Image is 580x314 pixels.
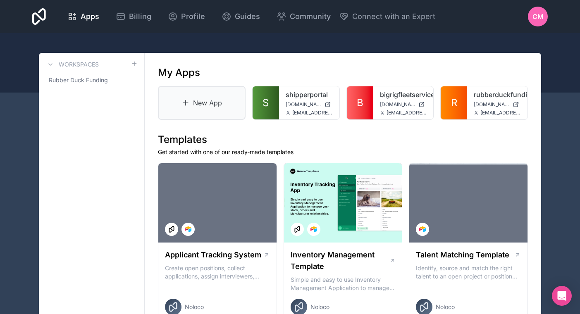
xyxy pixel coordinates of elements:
a: Profile [161,7,212,26]
a: Community [270,7,337,26]
h1: Inventory Management Template [291,249,390,272]
a: B [347,86,373,119]
h1: Templates [158,133,528,146]
h1: My Apps [158,66,200,79]
span: [EMAIL_ADDRESS][DOMAIN_NAME] [387,109,427,116]
p: Identify, source and match the right talent to an open project or position with our Talent Matchi... [416,264,521,281]
span: Community [290,11,331,22]
span: Noloco [185,303,204,311]
p: Get started with one of our ready-made templates [158,148,528,156]
a: [DOMAIN_NAME] [380,101,427,108]
a: shipperportal [286,90,333,100]
h3: Workspaces [59,60,99,69]
span: Billing [129,11,151,22]
span: R [451,96,457,109]
a: bigrigfleetservice [380,90,427,100]
span: [EMAIL_ADDRESS][DOMAIN_NAME] [480,109,521,116]
span: CM [532,12,544,21]
p: Create open positions, collect applications, assign interviewers, centralise candidate feedback a... [165,264,270,281]
span: [DOMAIN_NAME] [380,101,415,108]
div: Open Intercom Messenger [552,286,572,306]
span: [DOMAIN_NAME] [286,101,321,108]
img: Airtable Logo [185,226,191,233]
span: Apps [81,11,99,22]
span: Noloco [310,303,329,311]
a: Rubber Duck Funding [45,73,138,88]
span: B [357,96,363,109]
h1: Talent Matching Template [416,249,509,261]
span: [DOMAIN_NAME] [474,101,509,108]
span: Guides [235,11,260,22]
a: S [253,86,279,119]
a: Apps [61,7,106,26]
img: Airtable Logo [310,226,317,233]
span: [EMAIL_ADDRESS][DOMAIN_NAME] [292,109,333,116]
a: Guides [215,7,267,26]
img: Airtable Logo [419,226,426,233]
a: [DOMAIN_NAME] [474,101,521,108]
a: New App [158,86,246,120]
a: R [441,86,467,119]
span: Rubber Duck Funding [49,76,108,84]
span: Noloco [436,303,455,311]
h1: Applicant Tracking System [165,249,261,261]
a: Billing [109,7,158,26]
a: [DOMAIN_NAME] [286,101,333,108]
a: rubberduckfunding [474,90,521,100]
p: Simple and easy to use Inventory Management Application to manage your stock, orders and Manufact... [291,276,396,292]
span: Connect with an Expert [352,11,435,22]
a: Workspaces [45,59,99,69]
button: Connect with an Expert [339,11,435,22]
span: S [263,96,269,109]
span: Profile [181,11,205,22]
